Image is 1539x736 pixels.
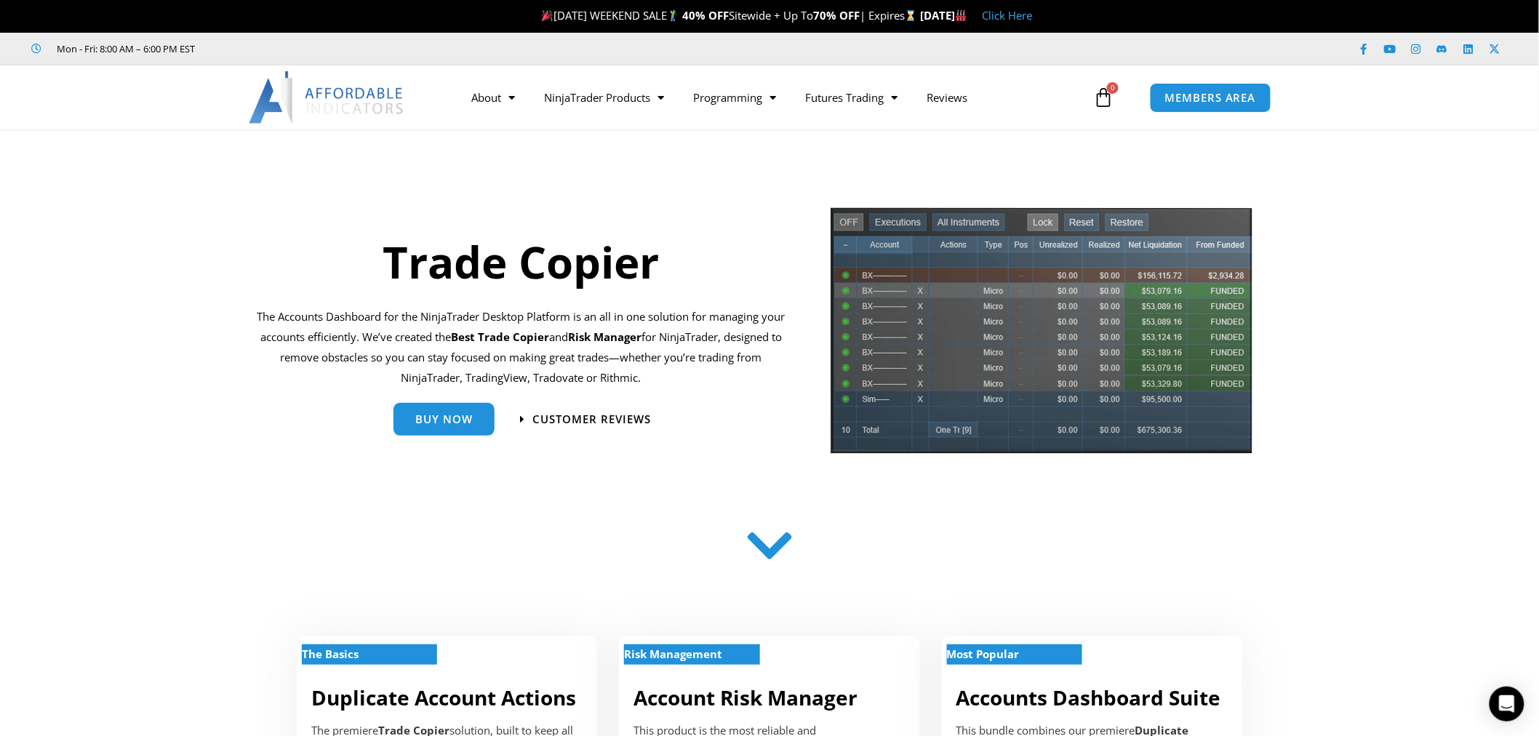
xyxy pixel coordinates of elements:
[982,8,1032,23] a: Click Here
[813,8,860,23] strong: 70% OFF
[529,81,679,114] a: NinjaTrader Products
[538,8,920,23] span: [DATE] WEEKEND SALE Sitewide + Up To | Expires
[956,10,967,21] img: 🏭
[1071,76,1135,119] a: 0
[568,329,641,344] strong: Risk Manager
[532,414,651,425] span: Customer Reviews
[679,81,791,114] a: Programming
[393,403,495,436] a: Buy Now
[1490,687,1524,721] div: Open Intercom Messenger
[912,81,982,114] a: Reviews
[249,71,405,124] img: LogoAI | Affordable Indicators – NinjaTrader
[791,81,912,114] a: Futures Trading
[682,8,729,23] strong: 40% OFF
[257,307,786,388] p: The Accounts Dashboard for the NinjaTrader Desktop Platform is an all in one solution for managin...
[906,10,916,21] img: ⌛
[668,10,679,21] img: 🏌️‍♂️
[457,81,1090,114] nav: Menu
[311,684,576,711] a: Duplicate Account Actions
[624,647,722,661] strong: Risk Management
[542,10,553,21] img: 🎉
[1107,82,1119,94] span: 0
[920,8,967,23] strong: [DATE]
[257,231,786,292] h1: Trade Copier
[947,647,1020,661] strong: Most Popular
[415,414,473,425] span: Buy Now
[54,40,196,57] span: Mon - Fri: 8:00 AM – 6:00 PM EST
[633,684,858,711] a: Account Risk Manager
[829,206,1254,465] img: tradecopier | Affordable Indicators – NinjaTrader
[1165,92,1256,103] span: MEMBERS AREA
[457,81,529,114] a: About
[1150,83,1271,113] a: MEMBERS AREA
[302,647,359,661] strong: The Basics
[520,414,651,425] a: Customer Reviews
[956,684,1221,711] a: Accounts Dashboard Suite
[451,329,549,344] b: Best Trade Copier
[216,41,434,56] iframe: Customer reviews powered by Trustpilot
